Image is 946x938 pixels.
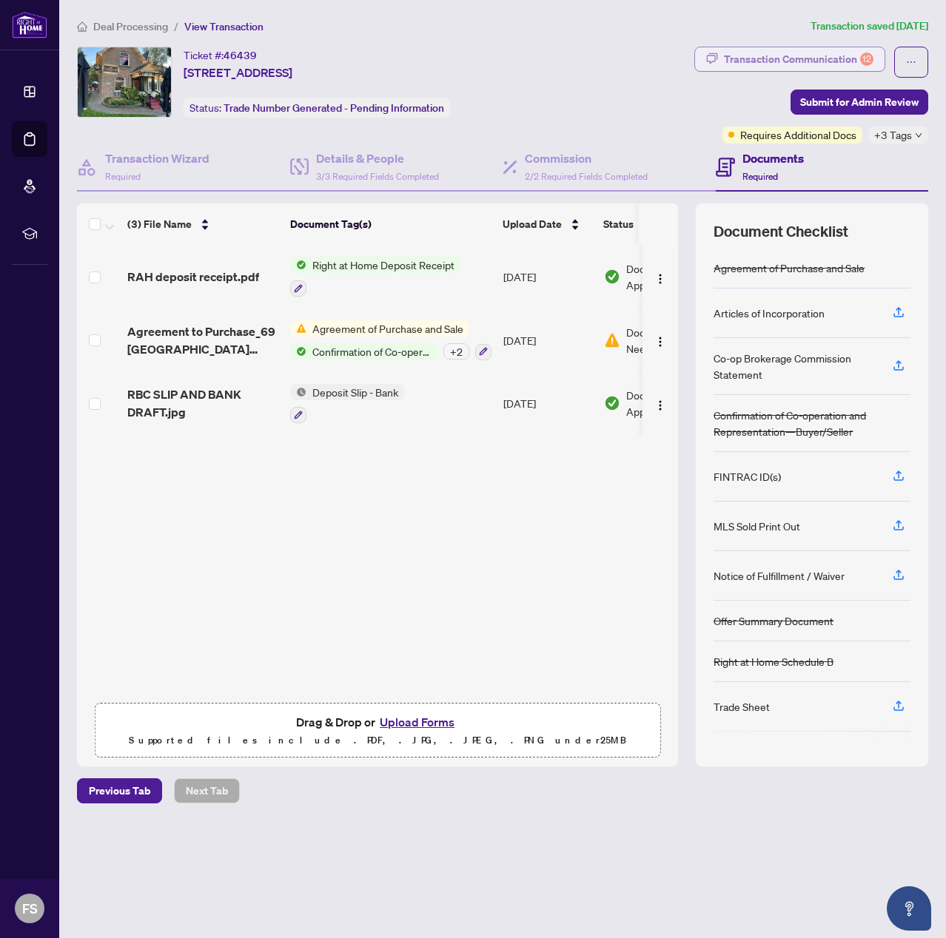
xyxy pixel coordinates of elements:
span: Requires Additional Docs [740,126,856,143]
span: Submit for Admin Review [800,90,919,114]
img: Logo [654,399,666,411]
button: Status IconDeposit Slip - Bank [290,384,404,424]
span: Confirmation of Co-operation and Representation—Buyer/Seller [306,343,437,360]
td: [DATE] [497,372,598,436]
div: Trade Sheet [714,698,770,715]
h4: Details & People [316,149,439,167]
img: Status Icon [290,384,306,400]
h4: Commission [525,149,648,167]
span: Document Approved [626,387,718,419]
article: Transaction saved [DATE] [811,18,928,35]
button: Next Tab [174,778,240,803]
button: Submit for Admin Review [791,90,928,115]
span: RBC SLIP AND BANK DRAFT.jpg [127,385,278,421]
img: Document Status [604,332,620,348]
div: + 2 [443,343,469,360]
span: Document Approved [626,260,718,293]
div: 12 [860,53,873,66]
td: [DATE] [497,245,598,308]
span: Drag & Drop or [296,712,459,732]
div: FINTRAC ID(s) [714,468,781,485]
img: Document Status [604,395,620,411]
button: Status IconRight at Home Deposit Receipt [290,257,460,297]
h4: Documents [742,149,804,167]
span: [STREET_ADDRESS] [184,64,292,81]
div: Right at Home Schedule B [714,653,833,669]
span: Deal Processing [93,20,168,33]
img: Status Icon [290,320,306,337]
p: Supported files include .PDF, .JPG, .JPEG, .PNG under 25 MB [104,732,651,749]
th: (3) File Name [121,203,284,245]
span: 46439 [224,49,257,62]
button: Previous Tab [77,778,162,803]
div: Confirmation of Co-operation and Representation—Buyer/Seller [714,407,910,439]
span: Right at Home Deposit Receipt [306,257,460,273]
span: 2/2 Required Fields Completed [525,171,648,182]
img: Logo [654,336,666,348]
img: Logo [654,273,666,285]
div: Status: [184,98,450,118]
span: ellipsis [906,57,916,67]
div: Ticket #: [184,47,257,64]
img: Document Status [604,269,620,285]
span: Drag & Drop orUpload FormsSupported files include .PDF, .JPG, .JPEG, .PNG under25MB [95,703,660,758]
span: Trade Number Generated - Pending Information [224,101,444,115]
td: [DATE] [497,308,598,372]
span: FS [22,898,38,919]
span: Upload Date [503,216,562,232]
img: Status Icon [290,257,306,273]
span: Agreement of Purchase and Sale [306,320,469,337]
button: Upload Forms [375,712,459,732]
button: Logo [648,328,672,352]
span: Document Checklist [714,221,848,242]
th: Upload Date [497,203,597,245]
span: View Transaction [184,20,264,33]
div: Notice of Fulfillment / Waiver [714,567,845,584]
div: Co-op Brokerage Commission Statement [714,350,875,382]
span: 3/3 Required Fields Completed [316,171,439,182]
span: Status [603,216,634,232]
div: Agreement of Purchase and Sale [714,260,865,276]
img: IMG-N9396954_1.jpg [78,47,171,117]
button: Logo [648,391,672,415]
span: Previous Tab [89,779,150,803]
span: Required [742,171,778,182]
div: Articles of Incorporation [714,305,825,321]
th: Document Tag(s) [284,203,497,245]
h4: Transaction Wizard [105,149,209,167]
button: Logo [648,265,672,289]
span: Agreement to Purchase_69 [GEOGRAPHIC_DATA] Commercial-052025-03.pdf [127,323,278,358]
button: Open asap [887,886,931,931]
div: Offer Summary Document [714,613,833,629]
th: Status [597,203,723,245]
span: +3 Tags [874,126,912,144]
span: home [77,21,87,32]
button: Status IconAgreement of Purchase and SaleStatus IconConfirmation of Co-operation and Representati... [290,320,492,360]
span: Document Needs Work [626,324,703,357]
li: / [174,18,178,35]
span: (3) File Name [127,216,192,232]
span: Deposit Slip - Bank [306,384,404,400]
span: RAH deposit receipt.pdf [127,268,259,286]
img: logo [12,11,47,38]
img: Status Icon [290,343,306,360]
span: down [915,132,922,139]
span: Required [105,171,141,182]
div: MLS Sold Print Out [714,518,800,534]
div: Transaction Communication [724,47,873,71]
button: Transaction Communication12 [694,47,885,72]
